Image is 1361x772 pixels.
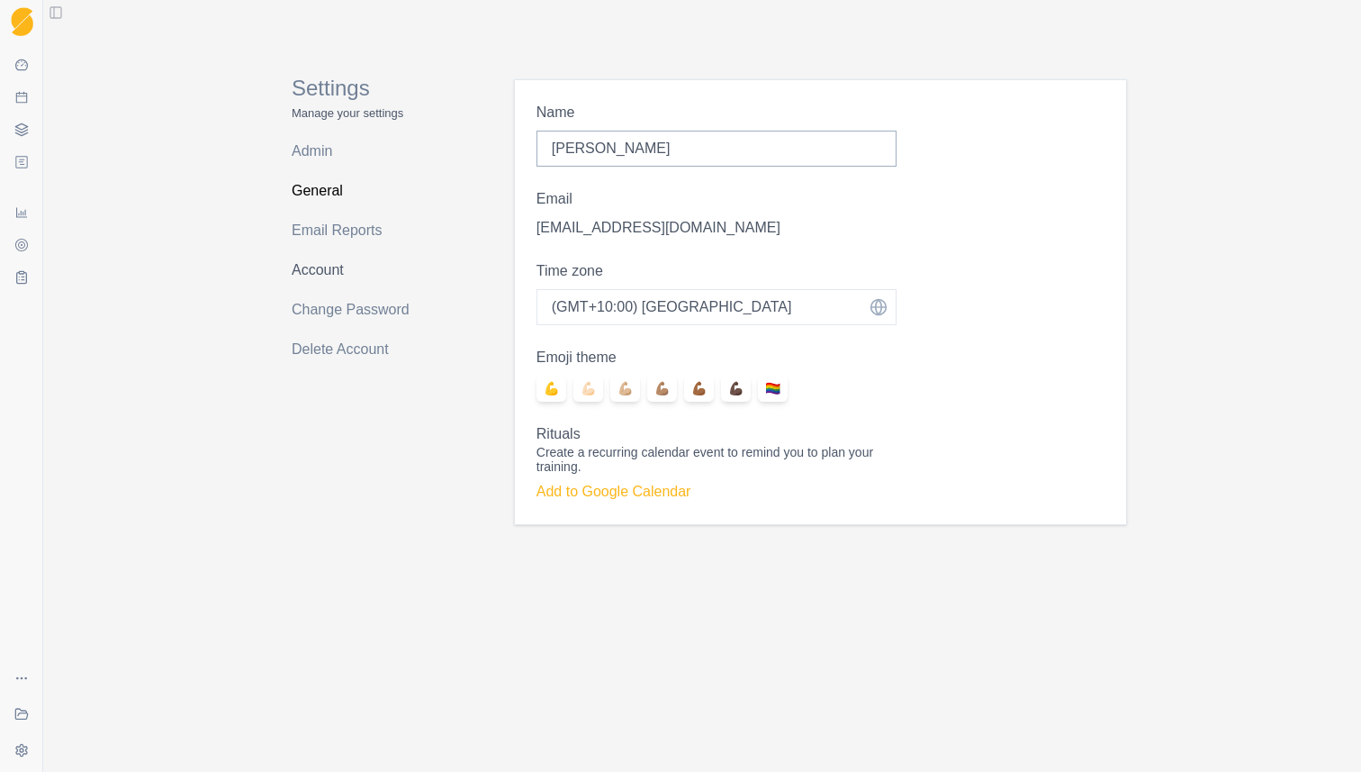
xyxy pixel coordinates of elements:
a: Account [292,256,435,285]
div: 💪🏼 [610,376,640,402]
p: Settings [292,72,435,104]
label: Emoji theme [536,347,886,368]
button: Settings [7,736,36,765]
a: Email Reports [292,216,435,245]
label: Name [536,102,886,123]
img: Logo [11,7,33,37]
div: 💪🏾 [684,376,714,402]
a: Change Password [292,295,435,324]
label: Rituals [536,423,886,445]
label: Email [536,188,886,210]
a: Add to Google Calendar [536,484,691,499]
a: Admin [292,137,435,166]
div: 💪🏻 [573,376,603,402]
input: Enter your name [536,131,897,167]
div: 💪 [536,376,566,402]
div: 💪🏿 [721,376,751,402]
div: Create a recurring calendar event to remind you to plan your training. [536,445,897,474]
a: Delete Account [292,335,435,364]
div: 🏳️‍🌈 [758,376,788,402]
a: Logo [7,7,36,36]
a: General [292,177,435,205]
div: 💪🏽 [647,376,677,402]
p: Manage your settings [292,104,435,123]
p: [EMAIL_ADDRESS][DOMAIN_NAME] [536,217,897,239]
label: Time zone [536,260,886,282]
